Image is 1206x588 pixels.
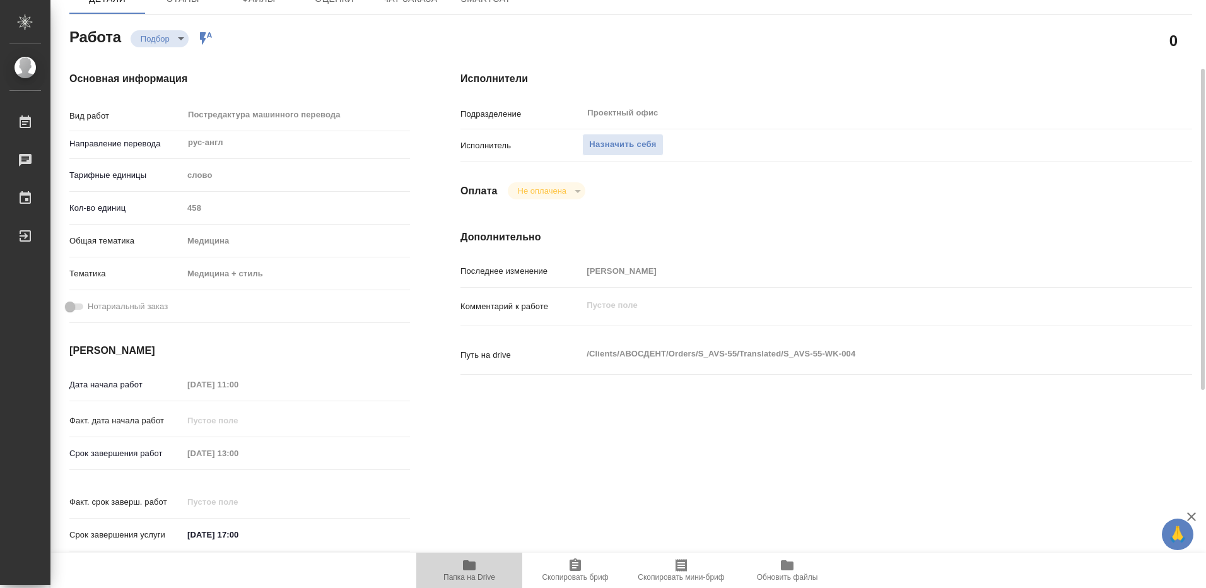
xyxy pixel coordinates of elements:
[542,573,608,582] span: Скопировать бриф
[183,230,410,252] div: Медицина
[69,25,121,47] h2: Работа
[734,553,840,588] button: Обновить файлы
[460,349,582,362] p: Путь на drive
[1167,521,1188,548] span: 🙏
[416,553,522,588] button: Папка на Drive
[131,30,189,47] div: Подбор
[460,139,582,152] p: Исполнитель
[1162,519,1193,550] button: 🙏
[88,300,168,313] span: Нотариальный заказ
[460,108,582,121] p: Подразделение
[69,202,183,215] p: Кол-во единиц
[183,199,410,217] input: Пустое поле
[508,182,585,199] div: Подбор
[69,235,183,247] p: Общая тематика
[460,71,1192,86] h4: Исполнители
[582,343,1131,365] textarea: /Clients/АВОСДЕНТ/Orders/S_AVS-55/Translated/S_AVS-55-WK-004
[522,553,628,588] button: Скопировать бриф
[137,33,173,44] button: Подбор
[757,573,818,582] span: Обновить файлы
[443,573,495,582] span: Папка на Drive
[69,138,183,150] p: Направление перевода
[69,343,410,358] h4: [PERSON_NAME]
[460,300,582,313] p: Комментарий к работе
[582,134,663,156] button: Назначить себя
[183,165,410,186] div: слово
[69,447,183,460] p: Срок завершения работ
[183,375,293,394] input: Пустое поле
[69,169,183,182] p: Тарифные единицы
[69,529,183,541] p: Срок завершения услуги
[638,573,724,582] span: Скопировать мини-бриф
[460,265,582,278] p: Последнее изменение
[460,230,1192,245] h4: Дополнительно
[183,493,293,511] input: Пустое поле
[183,263,410,285] div: Медицина + стиль
[589,138,656,152] span: Назначить себя
[582,262,1131,280] input: Пустое поле
[183,411,293,430] input: Пустое поле
[69,496,183,509] p: Факт. срок заверш. работ
[183,444,293,462] input: Пустое поле
[69,268,183,280] p: Тематика
[628,553,734,588] button: Скопировать мини-бриф
[69,71,410,86] h4: Основная информация
[69,415,183,427] p: Факт. дата начала работ
[183,526,293,544] input: ✎ Введи что-нибудь
[1169,30,1178,51] h2: 0
[514,185,570,196] button: Не оплачена
[69,110,183,122] p: Вид работ
[69,379,183,391] p: Дата начала работ
[460,184,498,199] h4: Оплата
